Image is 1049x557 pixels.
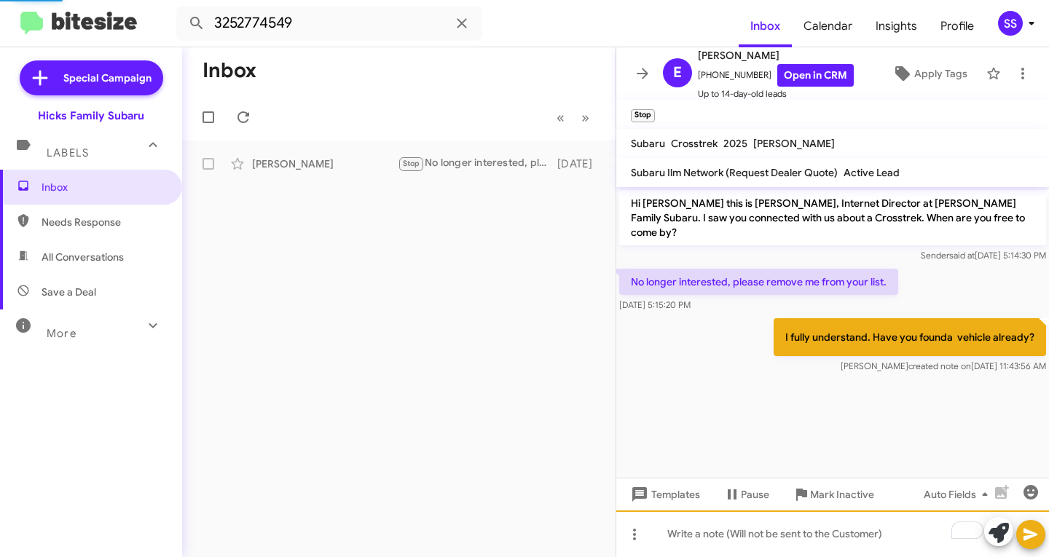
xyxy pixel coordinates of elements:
[929,5,986,47] a: Profile
[63,71,152,85] span: Special Campaign
[549,103,598,133] nav: Page navigation example
[844,166,900,179] span: Active Lead
[398,155,557,172] div: No longer interested, please remove me from your list.
[38,108,144,123] div: Hicks Family Subaru
[42,215,165,229] span: Needs Response
[403,159,420,168] span: Stop
[631,166,838,179] span: Subaru Ilm Network (Request Dealer Quote)
[841,360,1046,371] span: [PERSON_NAME] [DATE] 11:43:56 AM
[671,137,718,150] span: Crosstrek
[628,481,700,507] span: Templates
[908,360,971,371] span: created note on
[774,318,1046,356] p: I fully understand. Have you founda vehicle already?
[47,327,76,340] span: More
[176,6,482,41] input: Search
[781,481,886,507] button: Mark Inactive
[912,481,1005,507] button: Auto Fields
[203,59,256,82] h1: Inbox
[631,109,655,122] small: Stop
[581,108,589,127] span: »
[619,269,898,295] p: No longer interested, please remove me from your list.
[723,137,747,150] span: 2025
[557,108,565,127] span: «
[924,481,994,507] span: Auto Fields
[42,285,96,299] span: Save a Deal
[673,61,682,84] span: E
[616,510,1049,557] div: To enrich screen reader interactions, please activate Accessibility in Grammarly extension settings
[741,481,769,507] span: Pause
[47,146,89,159] span: Labels
[753,137,835,150] span: [PERSON_NAME]
[619,299,691,310] span: [DATE] 5:15:20 PM
[914,60,967,87] span: Apply Tags
[252,157,398,171] div: [PERSON_NAME]
[792,5,864,47] a: Calendar
[20,60,163,95] a: Special Campaign
[810,481,874,507] span: Mark Inactive
[864,5,929,47] a: Insights
[619,190,1046,245] p: Hi [PERSON_NAME] this is [PERSON_NAME], Internet Director at [PERSON_NAME] Family Subaru. I saw y...
[631,137,665,150] span: Subaru
[712,481,781,507] button: Pause
[998,11,1023,36] div: SS
[739,5,792,47] a: Inbox
[616,481,712,507] button: Templates
[698,64,854,87] span: [PHONE_NUMBER]
[777,64,854,87] a: Open in CRM
[573,103,598,133] button: Next
[557,157,604,171] div: [DATE]
[698,47,854,64] span: [PERSON_NAME]
[548,103,573,133] button: Previous
[949,250,975,261] span: said at
[698,87,854,101] span: Up to 14-day-old leads
[879,60,979,87] button: Apply Tags
[921,250,1046,261] span: Sender [DATE] 5:14:30 PM
[986,11,1033,36] button: SS
[42,180,165,194] span: Inbox
[42,250,124,264] span: All Conversations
